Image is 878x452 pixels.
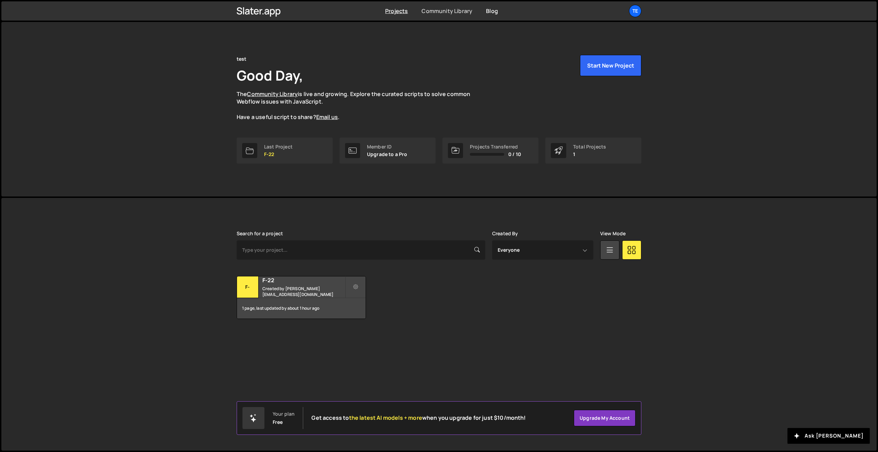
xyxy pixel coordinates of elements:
a: Email us [316,113,338,121]
label: Search for a project [237,231,283,236]
span: the latest AI models + more [349,414,422,421]
p: Upgrade to a Pro [367,152,407,157]
div: Last Project [264,144,293,150]
div: Total Projects [573,144,606,150]
small: Created by [PERSON_NAME][EMAIL_ADDRESS][DOMAIN_NAME] [262,286,345,297]
a: Projects [385,7,408,15]
label: View Mode [600,231,626,236]
a: Community Library [422,7,472,15]
div: Projects Transferred [470,144,521,150]
a: te [629,5,641,17]
div: Your plan [273,411,295,417]
a: Community Library [247,90,298,98]
div: Member ID [367,144,407,150]
a: Upgrade my account [574,410,636,426]
span: 0 / 10 [508,152,521,157]
label: Created By [492,231,518,236]
div: test [237,55,247,63]
p: The is live and growing. Explore the curated scripts to solve common Webflow issues with JavaScri... [237,90,484,121]
div: Free [273,419,283,425]
a: Blog [486,7,498,15]
div: F- [237,276,259,298]
p: 1 [573,152,606,157]
button: Start New Project [580,55,641,76]
a: Last Project F-22 [237,138,333,164]
h2: F-22 [262,276,345,284]
p: F-22 [264,152,293,157]
button: Ask [PERSON_NAME] [787,428,870,444]
a: F- F-22 Created by [PERSON_NAME][EMAIL_ADDRESS][DOMAIN_NAME] 1 page, last updated by about 1 hour... [237,276,366,319]
h1: Good Day, [237,66,303,85]
h2: Get access to when you upgrade for just $10/month! [311,415,526,421]
input: Type your project... [237,240,485,260]
div: 1 page, last updated by about 1 hour ago [237,298,366,319]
